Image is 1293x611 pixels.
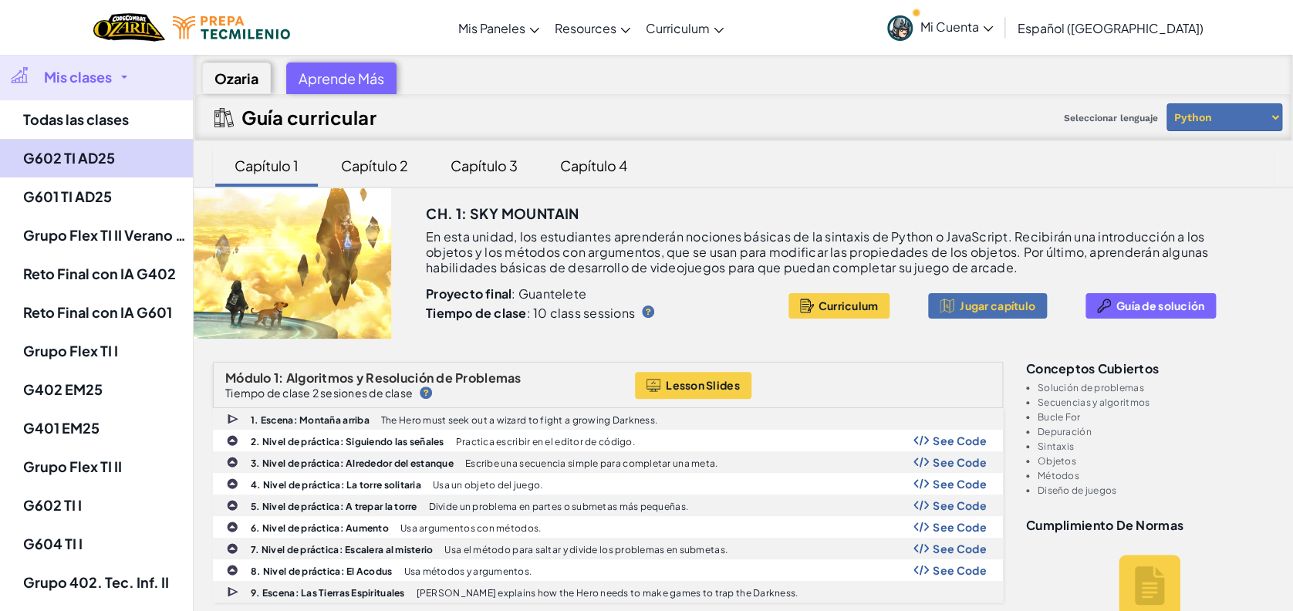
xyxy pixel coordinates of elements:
[1018,20,1204,36] span: Español ([GEOGRAPHIC_DATA])
[225,387,413,399] p: Tiempo de clase 2 sesiones de clase
[213,430,1003,451] a: 2. Nivel de práctica: Siguiendo las señales Practica escribir en el editor de código. Show Code L...
[933,499,987,511] span: See Code
[213,451,1003,473] a: 3. Nivel de práctica: Alrededor del estanque Escribe una secuencia simple para completar una meta...
[202,62,271,94] div: Ozaria
[913,543,929,554] img: Show Code Logo
[403,566,532,576] p: Usa métodos y argumentos.
[251,587,404,599] b: 9. Escena: Las Tierras Espirituales
[400,523,541,533] p: Usa argumentos con métodos.
[213,559,1003,581] a: 8. Nivel de práctica: El Acodus Usa métodos y argumentos. Show Code Logo See Code
[213,538,1003,559] a: 7. Nivel de práctica: Escalera al misterio Usa el método para saltar y divide los problemas en su...
[241,106,376,128] h2: Guía curricular
[226,456,238,468] img: IconPracticeLevel.svg
[1058,106,1164,130] span: Seleccionar lenguaje
[326,147,424,184] div: Capítulo 2
[435,147,533,184] div: Capítulo 3
[251,544,433,555] b: 7. Nivel de práctica: Escalera al misterio
[426,305,635,321] p: : 10 class sessions
[426,305,526,321] b: Tiempo de clase
[788,293,890,319] button: Curriculum
[913,478,929,489] img: Show Code Logo
[426,202,579,225] h3: Ch. 1: Sky Mountain
[227,412,241,427] img: IconCutscene.svg
[1038,427,1274,437] li: Depuración
[920,19,993,35] span: Mi Cuenta
[928,293,1047,319] button: Jugar capítulo
[429,501,688,511] p: Divide un problema en partes o submetas más pequeñas.
[416,588,798,598] p: [PERSON_NAME] explains how the Hero needs to make games to trap the Darkness.
[213,408,1003,430] a: 1. Escena: Montaña arriba The Hero must seek out a wizard to fight a growing Darkness.
[1010,7,1211,49] a: Español ([GEOGRAPHIC_DATA])
[1038,383,1274,393] li: Solución de problemas
[381,415,657,425] p: The Hero must seek out a wizard to fight a growing Darkness.
[933,542,987,555] span: See Code
[545,147,643,184] div: Capítulo 4
[913,522,929,532] img: Show Code Logo
[1116,299,1204,312] span: Guía de solución
[286,62,397,94] div: Aprende Más
[444,545,727,555] p: Usa el método para saltar y divide los problemas en submetas.
[226,521,238,533] img: IconPracticeLevel.svg
[1038,471,1274,481] li: Métodos
[1038,485,1274,495] li: Diseño de juegos
[219,147,314,184] div: Capítulo 1
[251,457,454,469] b: 3. Nivel de práctica: Alrededor del estanque
[666,379,740,391] span: Lesson Slides
[251,414,370,426] b: 1. Escena: Montaña arriba
[1026,362,1274,375] h3: Conceptos cubiertos
[933,456,987,468] span: See Code
[173,16,290,39] img: Tecmilenio logo
[913,500,929,511] img: Show Code Logo
[426,286,770,302] p: : Guantelete
[818,299,878,312] span: Curriculum
[933,434,987,447] span: See Code
[458,20,525,36] span: Mis Paneles
[226,499,238,511] img: IconPracticeLevel.svg
[93,12,165,43] a: Ozaria by CodeCombat logo
[251,479,421,491] b: 4. Nivel de práctica: La torre solitaria
[879,3,1001,52] a: Mi Cuenta
[226,478,238,490] img: IconPracticeLevel.svg
[642,305,654,318] img: IconHint.svg
[226,434,238,447] img: IconPracticeLevel.svg
[251,436,444,447] b: 2. Nivel de práctica: Siguiendo las señales
[286,370,522,386] span: Algoritmos y Resolución de Problemas
[93,12,165,43] img: Home
[1038,412,1274,422] li: Bucle For
[1038,397,1274,407] li: Secuencias y algoritmos
[913,435,929,446] img: Show Code Logo
[226,542,238,555] img: IconPracticeLevel.svg
[225,370,272,386] span: Módulo
[251,522,389,534] b: 6. Nivel de práctica: Aumento
[887,15,913,41] img: avatar
[635,372,751,399] button: Lesson Slides
[933,478,987,490] span: See Code
[274,370,284,386] span: 1:
[426,285,511,302] b: Proyecto final
[913,565,929,576] img: Show Code Logo
[433,480,542,490] p: Usa un objeto del juego.
[451,7,547,49] a: Mis Paneles
[251,501,417,512] b: 5. Nivel de práctica: A trepar la torre
[1085,293,1216,319] button: Guía de solución
[646,20,710,36] span: Curriculum
[913,457,929,468] img: Show Code Logo
[933,564,987,576] span: See Code
[960,299,1035,312] span: Jugar capítulo
[1038,441,1274,451] li: Sintaxis
[456,437,635,447] p: Practica escribir en el editor de código.
[213,581,1003,603] a: 9. Escena: Las Tierras Espirituales [PERSON_NAME] explains how the Hero needs to make games to tr...
[251,565,392,577] b: 8. Nivel de práctica: El Acodus
[1026,518,1274,532] h3: Cumplimiento de normas
[638,7,731,49] a: Curriculum
[933,521,987,533] span: See Code
[420,387,432,399] img: IconHint.svg
[547,7,638,49] a: Resources
[555,20,616,36] span: Resources
[1038,456,1274,466] li: Objetos
[227,585,241,599] img: IconCutscene.svg
[213,516,1003,538] a: 6. Nivel de práctica: Aumento Usa argumentos con métodos. Show Code Logo See Code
